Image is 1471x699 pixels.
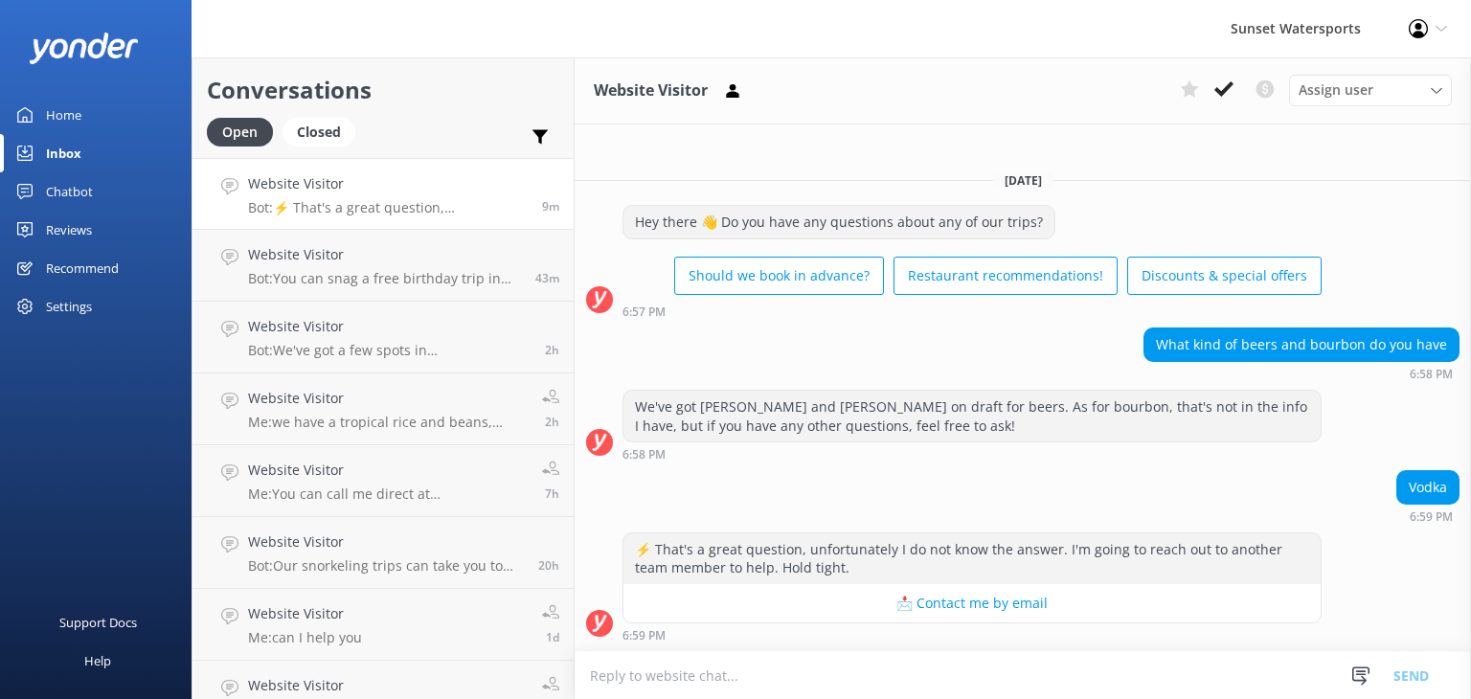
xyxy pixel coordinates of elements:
h2: Conversations [207,72,559,108]
span: Oct 12 2025 05:59pm (UTC -05:00) America/Cancun [542,198,559,214]
div: Support Docs [59,603,137,642]
div: Hey there 👋 Do you have any questions about any of our trips? [623,206,1054,238]
div: Vodka [1397,471,1459,504]
a: Website VisitorBot:Our snorkeling trips can take you to both sides! The Rise & Reef Morning Snork... [192,517,574,589]
div: Inbox [46,134,81,172]
div: Open [207,118,273,147]
span: Oct 11 2025 09:18pm (UTC -05:00) America/Cancun [538,557,559,574]
strong: 6:57 PM [622,306,666,318]
span: [DATE] [993,172,1053,189]
a: Website VisitorMe:we have a tropical rice and beans, mahi mahi, pulled pork and a sweet jerk chic... [192,373,574,445]
a: Website VisitorBot:You can snag a free birthday trip in [GEOGRAPHIC_DATA] on your exact birthday,... [192,230,574,302]
div: Settings [46,287,92,326]
div: Oct 12 2025 05:58pm (UTC -05:00) America/Cancun [622,447,1322,461]
a: Website VisitorBot:We've got a few spots in [GEOGRAPHIC_DATA]! Our main check-in is at [STREET_AD... [192,302,574,373]
h4: Website Visitor [248,316,531,337]
div: Oct 12 2025 05:59pm (UTC -05:00) America/Cancun [1396,509,1460,523]
div: Closed [283,118,355,147]
strong: 6:58 PM [622,449,666,461]
div: Recommend [46,249,119,287]
a: Open [207,121,283,142]
div: We've got [PERSON_NAME] and [PERSON_NAME] on draft for beers. As for bourbon, that's not in the i... [623,391,1321,441]
p: Bot: ⚡ That's a great question, unfortunately I do not know the answer. I'm going to reach out to... [248,199,528,216]
a: Website VisitorMe:You can call me direct at [PHONE_NUMBER]. My name is [PERSON_NAME]7h [192,445,574,517]
div: Assign User [1289,75,1452,105]
img: yonder-white-logo.png [29,33,139,64]
button: Should we book in advance? [674,257,884,295]
p: Me: can I help you [248,629,362,646]
h4: Website Visitor [248,675,353,696]
a: Closed [283,121,365,142]
strong: 6:59 PM [622,630,666,642]
div: Reviews [46,211,92,249]
h4: Website Visitor [248,603,362,624]
button: Discounts & special offers [1127,257,1322,295]
span: Assign user [1299,79,1373,101]
strong: 6:59 PM [1410,511,1453,523]
h4: Website Visitor [248,460,528,481]
div: Help [84,642,111,680]
strong: 6:58 PM [1410,369,1453,380]
div: What kind of beers and bourbon do you have [1144,328,1459,361]
button: Restaurant recommendations! [894,257,1118,295]
h4: Website Visitor [248,244,521,265]
p: Bot: Our snorkeling trips can take you to both sides! The Rise & Reef Morning Snorkel, Afternoon ... [248,557,524,575]
p: Me: we have a tropical rice and beans, mahi mahi, pulled pork and a sweet jerk chicken.. We have ... [248,414,528,431]
h3: Website Visitor [594,79,708,103]
span: Oct 12 2025 03:27pm (UTC -05:00) America/Cancun [545,414,559,430]
p: Me: You can call me direct at [PHONE_NUMBER]. My name is [PERSON_NAME] [248,485,528,503]
div: Home [46,96,81,134]
p: Bot: You can snag a free birthday trip in [GEOGRAPHIC_DATA] on your exact birthday, with some bla... [248,270,521,287]
span: Oct 11 2025 04:54pm (UTC -05:00) America/Cancun [546,629,559,645]
a: Website VisitorBot:⚡ That's a great question, unfortunately I do not know the answer. I'm going t... [192,158,574,230]
h4: Website Visitor [248,531,524,552]
h4: Website Visitor [248,173,528,194]
p: Bot: We've got a few spots in [GEOGRAPHIC_DATA]! Our main check-in is at [STREET_ADDRESS][PERSON_... [248,342,531,359]
span: Oct 12 2025 10:39am (UTC -05:00) America/Cancun [545,485,559,502]
div: Oct 12 2025 05:59pm (UTC -05:00) America/Cancun [622,628,1322,642]
a: Website VisitorMe:can I help you1d [192,589,574,661]
span: Oct 12 2025 03:58pm (UTC -05:00) America/Cancun [545,342,559,358]
button: 📩 Contact me by email [623,584,1321,622]
span: Oct 12 2025 05:24pm (UTC -05:00) America/Cancun [535,270,559,286]
h4: Website Visitor [248,388,528,409]
div: Oct 12 2025 05:58pm (UTC -05:00) America/Cancun [1143,367,1460,380]
div: Chatbot [46,172,93,211]
div: Oct 12 2025 05:57pm (UTC -05:00) America/Cancun [622,304,1322,318]
div: ⚡ That's a great question, unfortunately I do not know the answer. I'm going to reach out to anot... [623,533,1321,584]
